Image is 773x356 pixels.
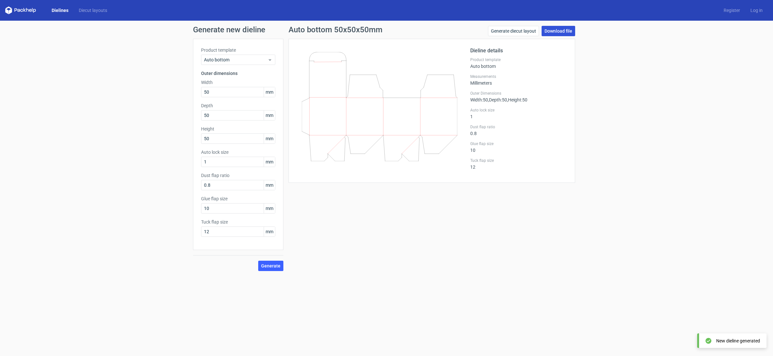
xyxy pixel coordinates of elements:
span: mm [264,204,275,213]
span: , Depth : 50 [488,97,507,102]
a: Log in [745,7,768,14]
label: Auto lock size [201,149,275,155]
a: Dielines [46,7,74,14]
label: Width [201,79,275,86]
span: mm [264,87,275,97]
span: mm [264,157,275,167]
span: Generate [261,264,280,268]
div: New dieline generated [716,338,760,344]
div: 0.8 [470,124,567,136]
div: Millimeters [470,74,567,86]
label: Glue flap size [470,141,567,146]
label: Measurements [470,74,567,79]
button: Generate [258,261,283,271]
span: mm [264,180,275,190]
span: Auto bottom [204,57,268,63]
label: Depth [201,102,275,109]
label: Height [201,126,275,132]
div: 1 [470,108,567,119]
span: mm [264,227,275,236]
label: Dust flap ratio [470,124,567,130]
label: Tuck flap size [201,219,275,225]
a: Generate diecut layout [488,26,539,36]
span: mm [264,110,275,120]
span: mm [264,134,275,143]
a: Register [718,7,745,14]
h1: Generate new dieline [193,26,580,34]
div: 12 [470,158,567,170]
span: , Height : 50 [507,97,527,102]
a: Diecut layouts [74,7,112,14]
label: Product template [470,57,567,62]
h2: Dieline details [470,47,567,55]
label: Glue flap size [201,195,275,202]
h1: Auto bottom 50x50x50mm [289,26,382,34]
span: Width : 50 [470,97,488,102]
a: Download file [542,26,575,36]
label: Dust flap ratio [201,172,275,179]
label: Auto lock size [470,108,567,113]
h3: Outer dimensions [201,70,275,77]
label: Tuck flap size [470,158,567,163]
label: Outer Dimensions [470,91,567,96]
label: Product template [201,47,275,53]
div: Auto bottom [470,57,567,69]
div: 10 [470,141,567,153]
